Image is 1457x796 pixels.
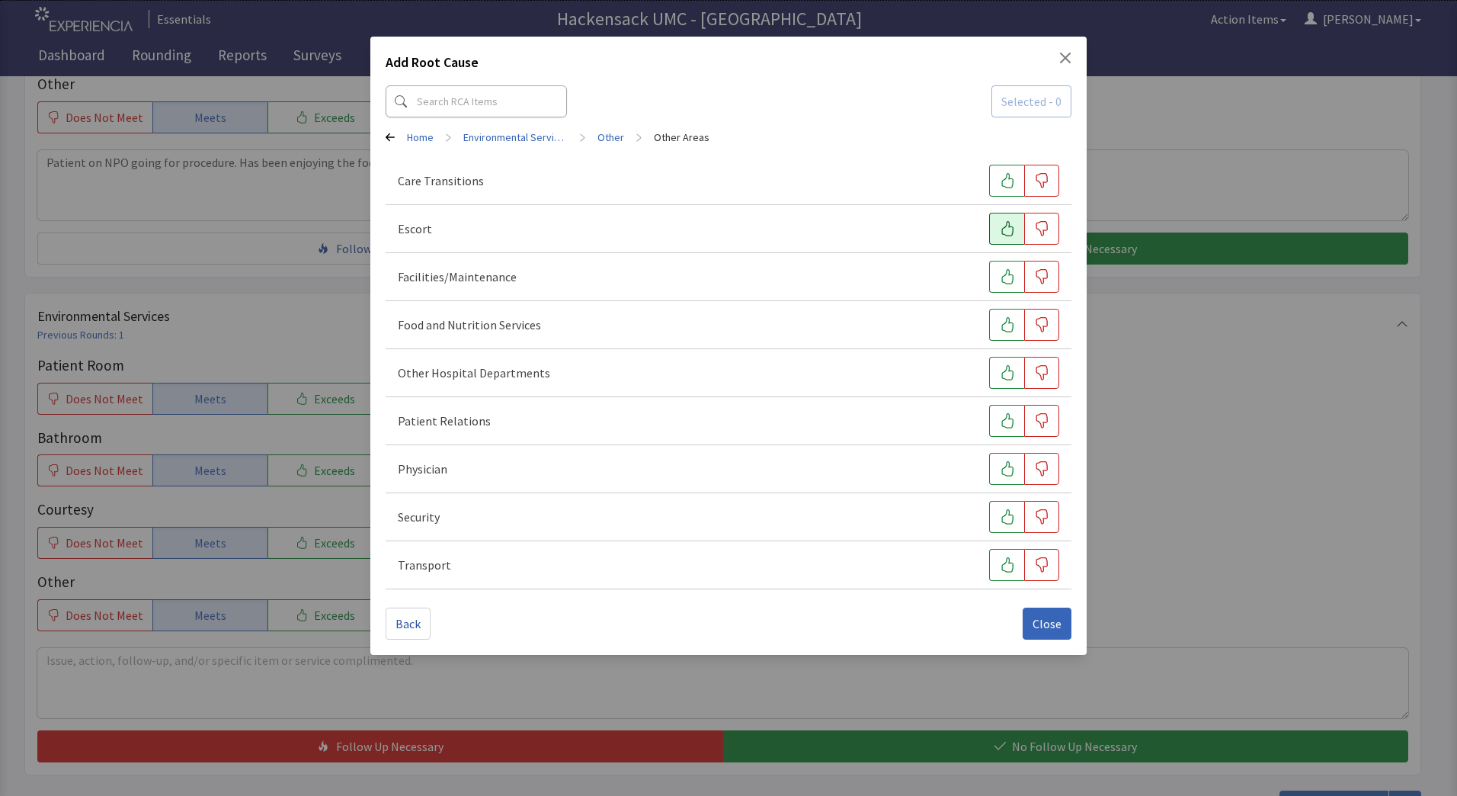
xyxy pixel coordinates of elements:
[636,122,642,152] span: >
[446,122,451,152] span: >
[398,364,550,382] p: Other Hospital Departments
[395,615,421,633] span: Back
[1033,615,1062,633] span: Close
[398,508,440,526] p: Security
[386,85,567,117] input: Search RCA Items
[398,172,484,190] p: Care Transitions
[386,52,479,79] h2: Add Root Cause
[407,130,434,145] a: Home
[398,460,447,478] p: Physician
[597,130,624,145] a: Other
[580,122,585,152] span: >
[463,130,568,145] a: Environmental Services
[398,556,451,574] p: Transport
[398,412,491,430] p: Patient Relations
[398,316,541,334] p: Food and Nutrition Services
[1059,52,1071,64] button: Close
[1023,608,1071,640] button: Close
[398,220,432,238] p: Escort
[386,608,431,640] button: Back
[398,268,517,286] p: Facilities/Maintenance
[654,130,709,145] a: Other Areas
